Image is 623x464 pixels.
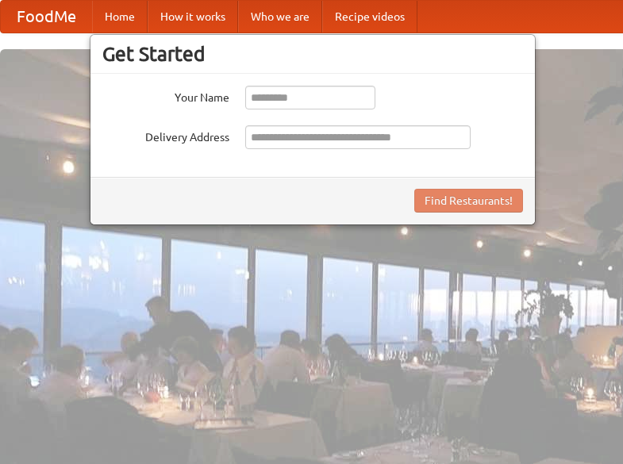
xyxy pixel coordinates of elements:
[414,189,523,213] button: Find Restaurants!
[102,125,229,145] label: Delivery Address
[148,1,238,33] a: How it works
[322,1,417,33] a: Recipe videos
[1,1,92,33] a: FoodMe
[238,1,322,33] a: Who we are
[102,42,523,66] h3: Get Started
[92,1,148,33] a: Home
[102,86,229,105] label: Your Name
